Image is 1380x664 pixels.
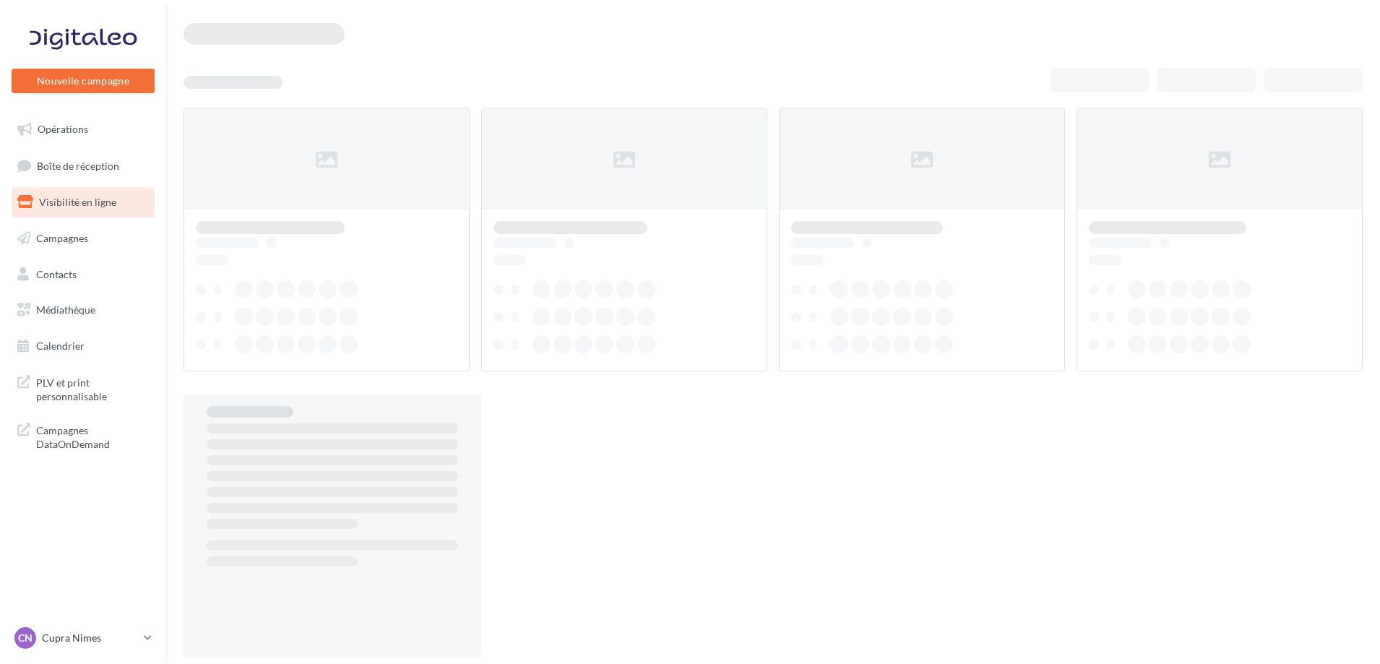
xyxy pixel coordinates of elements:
[36,267,77,280] span: Contacts
[9,295,158,325] a: Médiathèque
[9,114,158,145] a: Opérations
[9,259,158,290] a: Contacts
[12,69,155,93] button: Nouvelle campagne
[9,367,158,410] a: PLV et print personnalisable
[9,415,158,457] a: Campagnes DataOnDemand
[36,421,149,452] span: Campagnes DataOnDemand
[9,331,158,361] a: Calendrier
[36,373,149,404] span: PLV et print personnalisable
[39,196,116,208] span: Visibilité en ligne
[12,624,155,652] a: CN Cupra Nimes
[38,123,88,135] span: Opérations
[36,232,88,244] span: Campagnes
[9,223,158,254] a: Campagnes
[9,187,158,217] a: Visibilité en ligne
[18,631,33,645] span: CN
[9,150,158,181] a: Boîte de réception
[36,303,95,316] span: Médiathèque
[36,340,85,352] span: Calendrier
[37,159,119,171] span: Boîte de réception
[42,631,138,645] p: Cupra Nimes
